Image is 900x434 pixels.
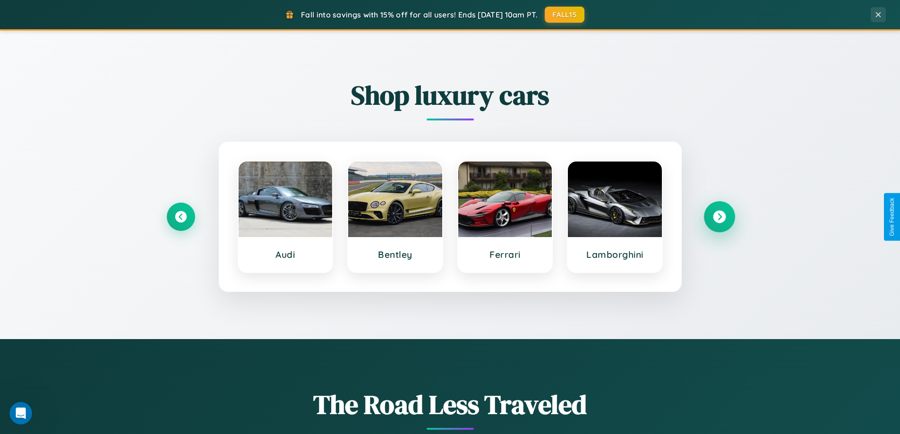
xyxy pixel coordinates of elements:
[167,77,734,113] h2: Shop luxury cars
[167,386,734,423] h1: The Road Less Traveled
[577,249,652,260] h3: Lamborghini
[9,402,32,425] iframe: Intercom live chat
[248,249,323,260] h3: Audi
[468,249,543,260] h3: Ferrari
[301,10,538,19] span: Fall into savings with 15% off for all users! Ends [DATE] 10am PT.
[889,198,895,236] div: Give Feedback
[545,7,584,23] button: FALL15
[358,249,433,260] h3: Bentley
